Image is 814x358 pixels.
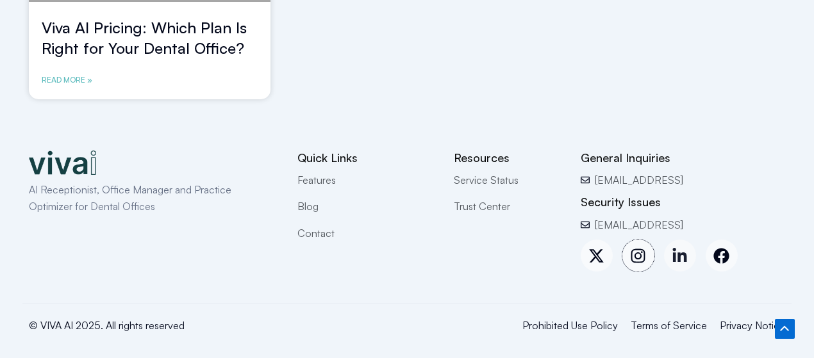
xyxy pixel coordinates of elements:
[297,198,435,215] a: Blog
[454,172,561,188] a: Service Status
[29,181,253,215] p: AI Receptionist, Office Manager and Practice Optimizer for Dental Offices
[297,151,435,165] h2: Quick Links
[581,216,785,233] a: [EMAIL_ADDRESS]
[297,198,319,215] span: Blog
[592,172,683,188] span: [EMAIL_ADDRESS]
[297,172,435,188] a: Features
[454,198,510,215] span: Trust Center
[454,172,519,188] span: Service Status
[454,151,561,165] h2: Resources
[631,317,707,334] a: Terms of Service
[29,317,361,334] p: © VIVA AI 2025. All rights reserved
[581,195,785,209] h2: Security Issues
[297,172,336,188] span: Features
[581,151,785,165] h2: General Inquiries
[592,216,683,233] span: [EMAIL_ADDRESS]
[297,225,435,241] a: Contact
[581,172,785,188] a: [EMAIL_ADDRESS]
[454,198,561,215] a: Trust Center
[522,317,618,334] a: Prohibited Use Policy
[297,225,335,241] span: Contact
[42,74,92,86] a: Read more about Viva AI Pricing: Which Plan Is Right for Your Dental Office?
[42,18,247,57] a: Viva AI Pricing: Which Plan Is Right for Your Dental Office?
[720,317,785,334] a: Privacy Notice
